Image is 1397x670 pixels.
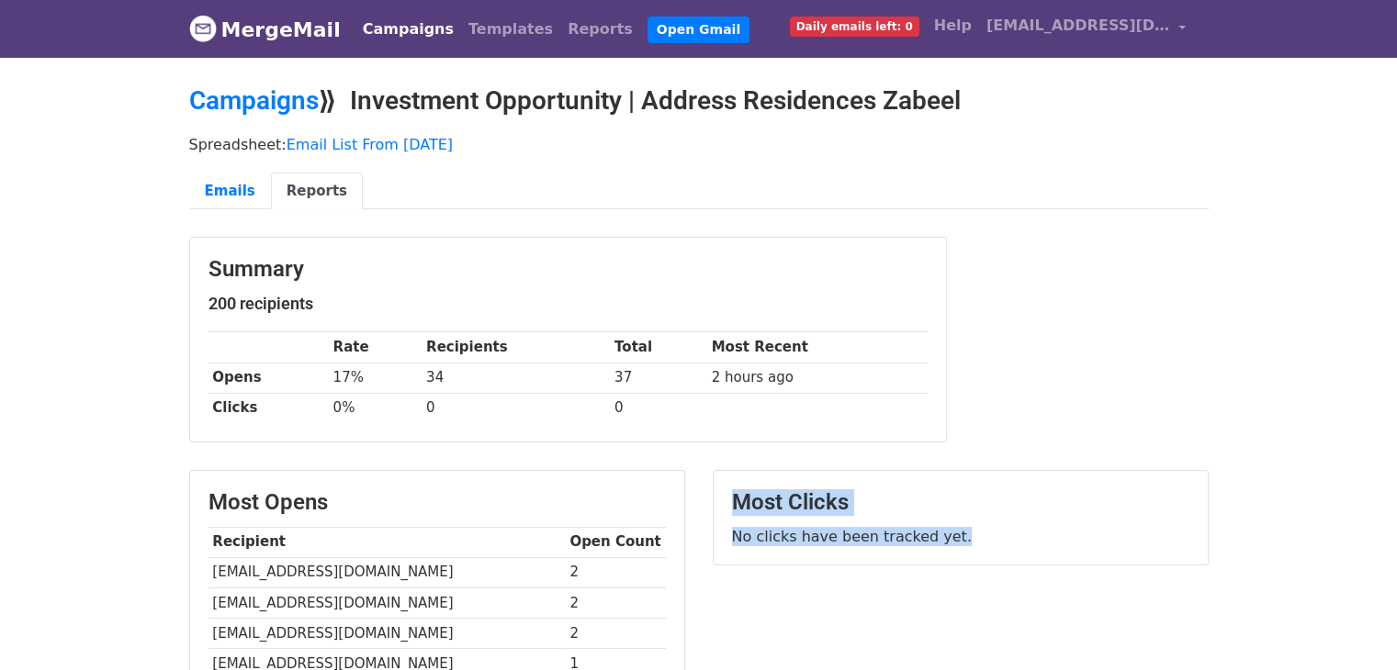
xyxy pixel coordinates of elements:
th: Open Count [566,527,666,557]
th: Most Recent [707,332,928,363]
th: Opens [208,363,329,393]
img: MergeMail logo [189,15,217,42]
a: Open Gmail [648,17,749,43]
a: Campaigns [355,11,461,48]
td: 2 [566,557,666,587]
span: Daily emails left: 0 [790,17,919,37]
th: Total [610,332,707,363]
a: Email List From [DATE] [287,136,453,153]
th: Clicks [208,393,329,423]
td: 2 [566,587,666,618]
a: Daily emails left: 0 [783,7,927,44]
a: Templates [461,11,560,48]
td: [EMAIL_ADDRESS][DOMAIN_NAME] [208,587,566,618]
p: No clicks have been tracked yet. [732,527,1189,546]
a: Reports [271,173,363,210]
a: [EMAIL_ADDRESS][DOMAIN_NAME] [979,7,1194,50]
a: MergeMail [189,10,341,49]
h3: Most Clicks [732,489,1189,516]
p: Spreadsheet: [189,135,1209,154]
span: [EMAIL_ADDRESS][DOMAIN_NAME] [986,15,1170,37]
td: 17% [329,363,422,393]
a: Emails [189,173,271,210]
h5: 200 recipients [208,294,928,314]
th: Recipient [208,527,566,557]
td: 0 [610,393,707,423]
iframe: Chat Widget [1305,582,1397,670]
td: 0 [422,393,610,423]
h3: Summary [208,256,928,283]
td: 2 [566,618,666,648]
th: Recipients [422,332,610,363]
a: Campaigns [189,85,319,116]
td: 0% [329,393,422,423]
td: 37 [610,363,707,393]
h2: ⟫ Investment Opportunity | Address Residences Zabeel [189,85,1209,117]
a: Reports [560,11,640,48]
th: Rate [329,332,422,363]
td: [EMAIL_ADDRESS][DOMAIN_NAME] [208,557,566,587]
a: Help [927,7,979,44]
h3: Most Opens [208,489,666,516]
td: 2 hours ago [707,363,928,393]
td: 34 [422,363,610,393]
td: [EMAIL_ADDRESS][DOMAIN_NAME] [208,618,566,648]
